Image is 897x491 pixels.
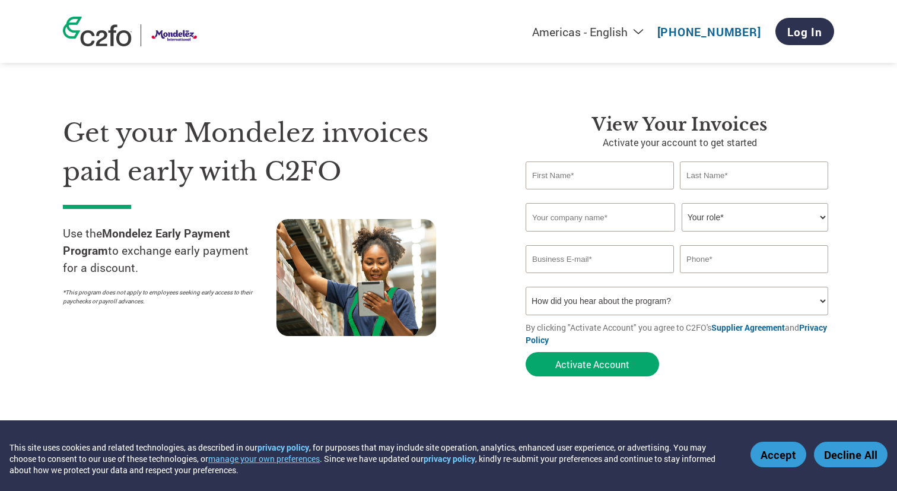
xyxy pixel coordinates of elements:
input: First Name* [526,161,674,189]
strong: Mondelez Early Payment Program [63,226,230,258]
img: supply chain worker [276,219,436,336]
button: manage your own preferences [208,453,320,464]
a: privacy policy [257,442,309,453]
input: Invalid Email format [526,245,674,273]
a: privacy policy [424,453,475,464]
input: Last Name* [680,161,828,189]
h1: Get your Mondelez invoices paid early with C2FO [63,114,490,191]
input: Your company name* [526,203,675,232]
a: Log In [775,18,834,45]
img: c2fo logo [63,17,132,46]
div: Inavlid Phone Number [680,274,828,282]
input: Phone* [680,245,828,273]
div: Inavlid Email Address [526,274,674,282]
a: [PHONE_NUMBER] [657,24,761,39]
div: This site uses cookies and related technologies, as described in our , for purposes that may incl... [9,442,733,476]
button: Accept [750,442,806,467]
div: Invalid last name or last name is too long [680,191,828,198]
p: Use the to exchange early payment for a discount. [63,225,276,276]
h3: View Your Invoices [526,114,834,135]
p: Activate your account to get started [526,135,834,150]
div: Invalid first name or first name is too long [526,191,674,198]
img: Mondelez [150,24,201,46]
select: Title/Role [682,203,828,232]
a: Supplier Agreement [711,322,785,333]
button: Activate Account [526,352,659,376]
div: Invalid company name or company name is too long [526,233,828,240]
a: Privacy Policy [526,322,827,346]
p: By clicking "Activate Account" you agree to C2FO's and [526,321,834,346]
button: Decline All [814,442,888,467]
p: *This program does not apply to employees seeking early access to their paychecks or payroll adva... [63,288,265,306]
